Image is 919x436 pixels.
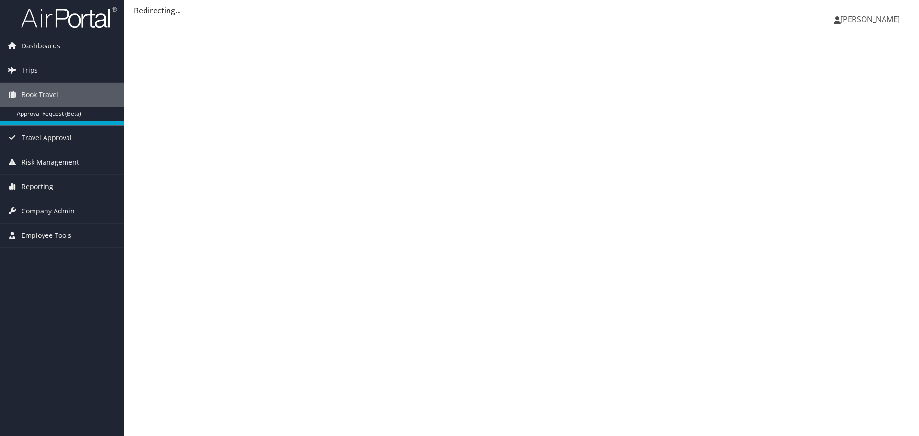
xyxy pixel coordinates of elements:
span: Risk Management [22,150,79,174]
span: Reporting [22,175,53,199]
span: Employee Tools [22,224,71,247]
div: Redirecting... [134,5,909,16]
span: Company Admin [22,199,75,223]
img: airportal-logo.png [21,6,117,29]
a: [PERSON_NAME] [834,5,909,34]
span: [PERSON_NAME] [841,14,900,24]
span: Book Travel [22,83,58,107]
span: Travel Approval [22,126,72,150]
span: Trips [22,58,38,82]
span: Dashboards [22,34,60,58]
